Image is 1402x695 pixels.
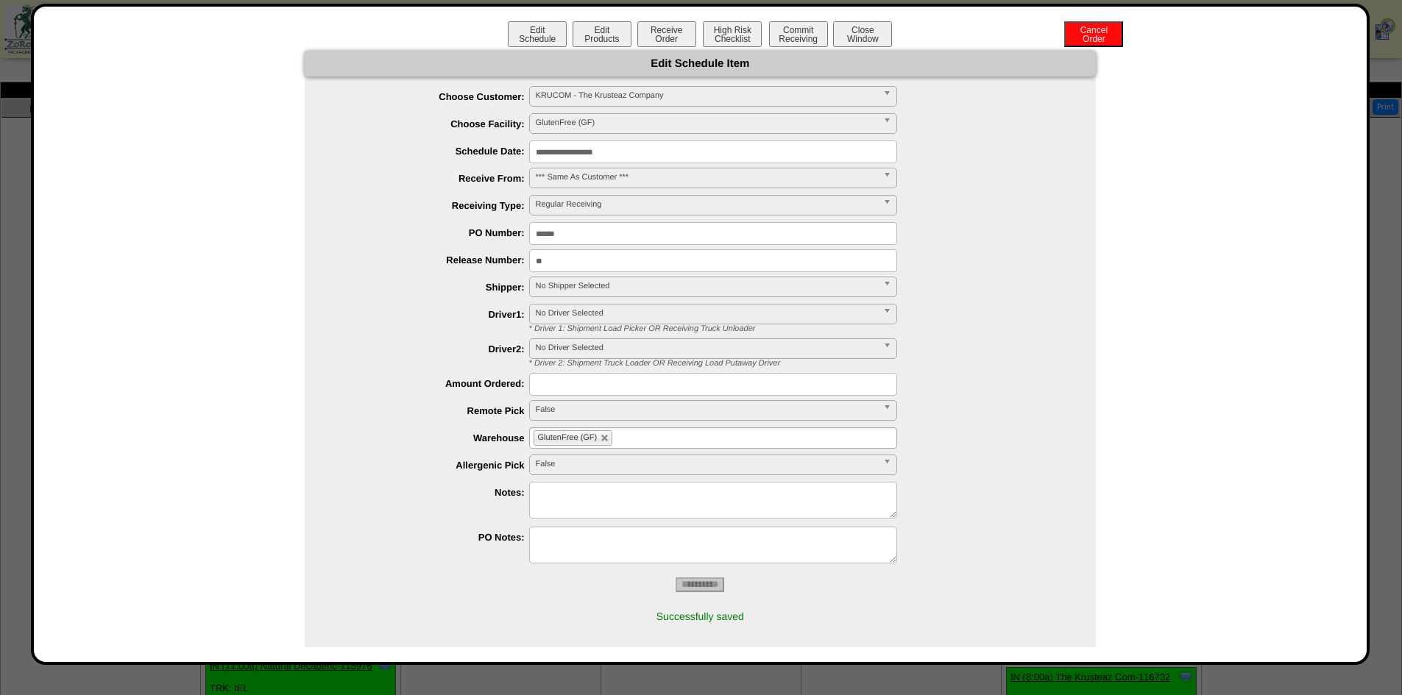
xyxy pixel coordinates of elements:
[832,33,893,44] a: CloseWindow
[1064,21,1123,47] button: CancelOrder
[508,21,567,47] button: EditSchedule
[536,114,877,132] span: GlutenFree (GF)
[536,277,877,295] span: No Shipper Selected
[536,196,877,213] span: Regular Receiving
[701,34,765,44] a: High RiskChecklist
[334,173,529,184] label: Receive From:
[334,91,529,102] label: Choose Customer:
[536,455,877,473] span: False
[518,324,1096,333] div: * Driver 1: Shipment Load Picker OR Receiving Truck Unloader
[334,378,529,389] label: Amount Ordered:
[637,21,696,47] button: ReceiveOrder
[334,532,529,543] label: PO Notes:
[703,21,762,47] button: High RiskChecklist
[573,21,631,47] button: EditProducts
[334,282,529,293] label: Shipper:
[538,433,598,442] span: GlutenFree (GF)
[334,432,529,443] label: Warehouse
[536,401,877,418] span: False
[334,200,529,211] label: Receiving Type:
[334,227,529,238] label: PO Number:
[536,87,877,104] span: KRUCOM - The Krusteaz Company
[305,603,1096,630] div: Successfully saved
[334,343,529,354] label: Driver2:
[334,118,529,129] label: Choose Facility:
[305,51,1096,76] div: Edit Schedule Item
[334,487,529,498] label: Notes:
[536,339,877,357] span: No Driver Selected
[536,304,877,322] span: No Driver Selected
[334,405,529,416] label: Remote Pick
[334,460,529,471] label: Allergenic Pick
[334,309,529,320] label: Driver1:
[833,21,892,47] button: CloseWindow
[334,146,529,157] label: Schedule Date:
[334,254,529,265] label: Release Number:
[518,359,1096,368] div: * Driver 2: Shipment Truck Loader OR Receiving Load Putaway Driver
[769,21,828,47] button: CommitReceiving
